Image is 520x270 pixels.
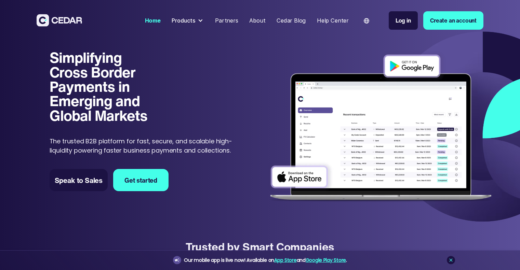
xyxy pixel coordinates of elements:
[265,50,496,207] img: Dashboard of transactions
[274,13,309,28] a: Cedar Blog
[142,13,163,28] a: Home
[50,50,162,123] h1: Simplifying Cross Border Payments in Emerging and Global Markets
[50,169,108,191] a: Speak to Sales
[317,16,349,25] div: Help Center
[314,13,351,28] a: Help Center
[172,16,196,25] div: Products
[389,11,418,30] a: Log in
[212,13,241,28] a: Partners
[113,169,168,191] a: Get started
[145,16,161,25] div: Home
[50,137,238,155] p: The trusted B2B platform for fast, secure, and scalable high-liquidity powering faster business p...
[277,16,306,25] div: Cedar Blog
[169,14,206,28] div: Products
[246,13,268,28] a: About
[423,11,483,30] a: Create an account
[249,16,265,25] div: About
[364,18,369,24] img: world icon
[396,16,411,25] div: Log in
[215,16,238,25] div: Partners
